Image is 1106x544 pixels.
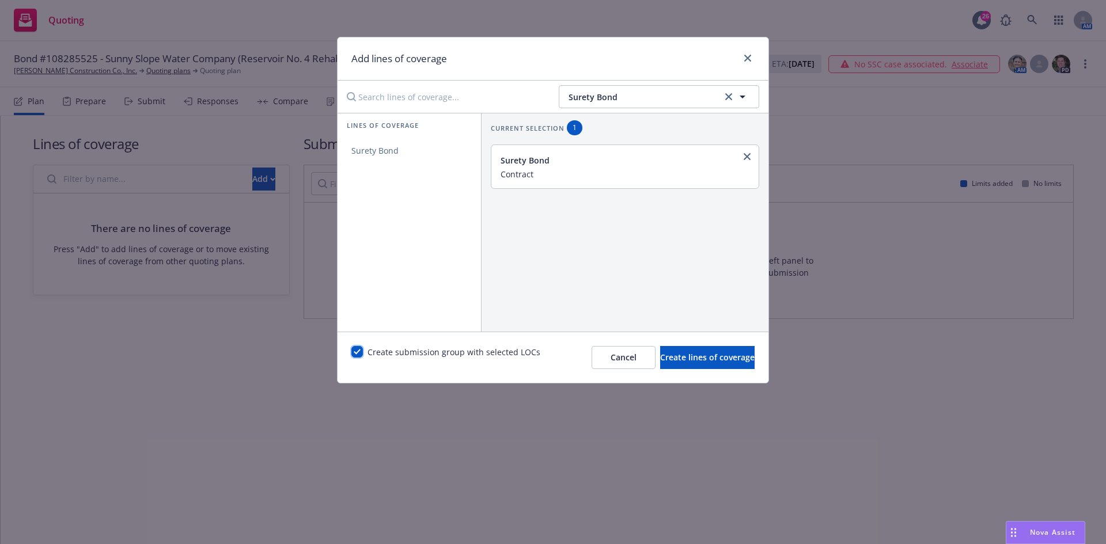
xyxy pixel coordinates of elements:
input: Add a display name... [501,169,747,179]
span: Cancel [611,352,637,363]
span: Current selection [491,123,565,133]
span: Surety Bond [338,145,412,156]
div: Drag to move [1006,522,1021,543]
span: 1 [571,123,578,133]
a: clear selection [722,90,736,104]
button: Cancel [592,346,656,369]
button: Surety Bondclear selection [559,85,759,108]
span: Create lines of coverage [660,352,755,363]
div: Surety Bond [501,154,747,166]
span: Nova Assist [1030,527,1075,537]
input: Search lines of coverage... [340,85,550,108]
span: Surety Bond [569,91,719,103]
button: Create lines of coverage [660,346,755,369]
span: Lines of coverage [347,120,419,130]
a: close [740,150,754,163]
span: Create submission group with selected LOCs [368,346,540,369]
a: close [741,51,755,65]
h1: Add lines of coverage [351,51,447,66]
button: Nova Assist [1006,521,1085,544]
